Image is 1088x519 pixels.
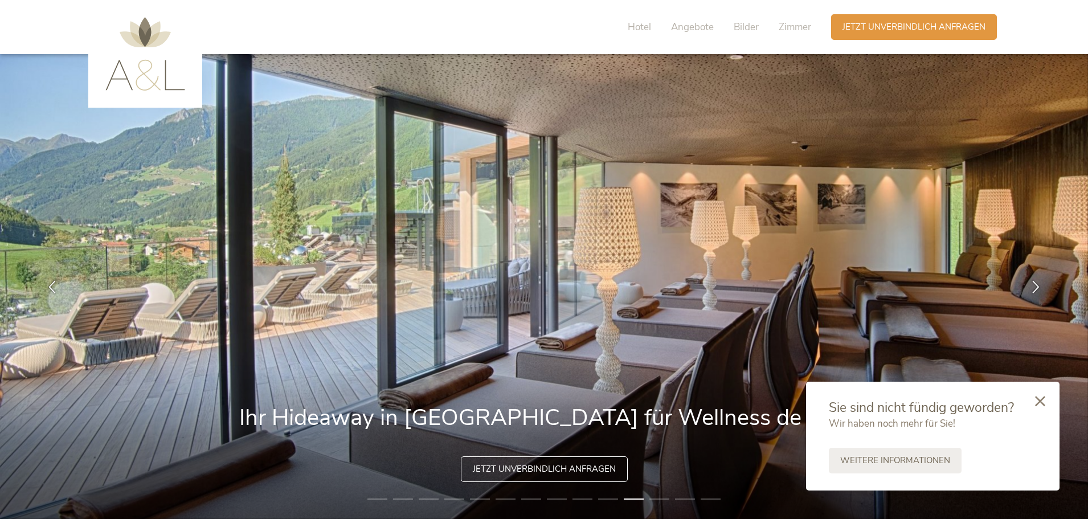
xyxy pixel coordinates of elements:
[829,417,955,430] span: Wir haben noch mehr für Sie!
[840,455,950,467] span: Weitere Informationen
[473,463,616,475] span: Jetzt unverbindlich anfragen
[829,448,962,473] a: Weitere Informationen
[779,21,811,34] span: Zimmer
[842,21,985,33] span: Jetzt unverbindlich anfragen
[734,21,759,34] span: Bilder
[105,17,185,91] img: AMONTI & LUNARIS Wellnessresort
[671,21,714,34] span: Angebote
[628,21,651,34] span: Hotel
[829,399,1014,416] span: Sie sind nicht fündig geworden?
